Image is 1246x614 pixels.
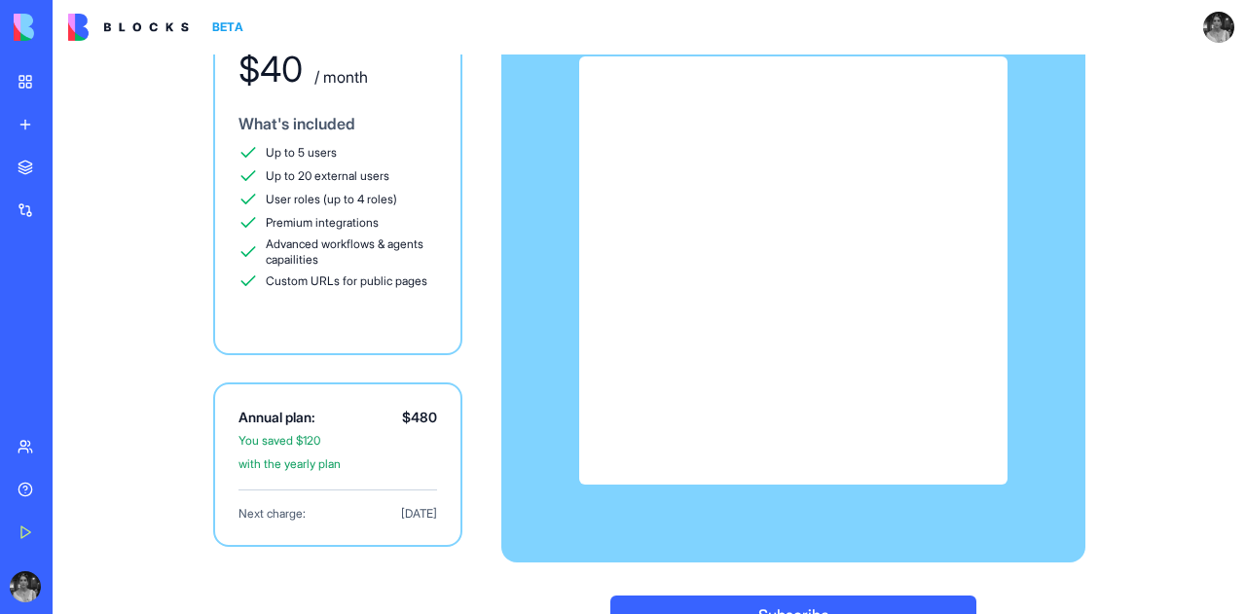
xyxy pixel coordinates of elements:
span: User roles (up to 4 roles) [266,192,397,207]
span: Next charge: [238,506,306,522]
span: Custom URLs for public pages [266,273,427,289]
span: Annual plan: [238,408,315,427]
div: $ 40 [238,50,303,89]
span: Premium integrations [266,215,379,231]
span: Up to 20 external users [266,168,389,184]
img: ACg8ocJpo7-6uNqbL2O6o9AdRcTI_wCXeWsoHdL_BBIaBlFxyFzsYWgr=s96-c [10,571,41,602]
img: logo [68,14,189,41]
div: What's included [238,112,437,135]
iframe: מסגרת קלט מאובטחת לתשלום [606,84,980,569]
span: You saved $ 120 with the yearly plan [238,433,341,471]
span: $ 480 [402,408,437,427]
div: / month [311,65,368,89]
img: logo [14,14,134,41]
span: Advanced workflows & agents capailities [266,236,437,268]
img: ACg8ocJpo7-6uNqbL2O6o9AdRcTI_wCXeWsoHdL_BBIaBlFxyFzsYWgr=s96-c [1203,12,1234,43]
a: BETA [68,14,251,41]
span: [DATE] [401,506,437,522]
div: BETA [204,14,251,41]
span: Up to 5 users [266,145,337,161]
